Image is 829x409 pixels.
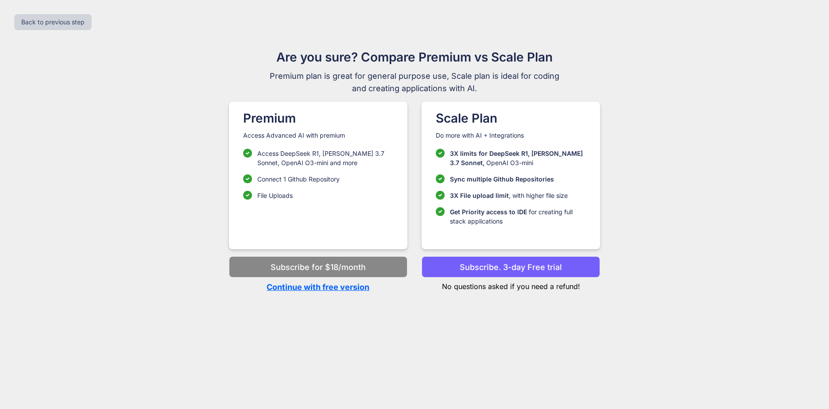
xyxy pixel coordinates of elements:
img: checklist [243,174,252,183]
p: No questions asked if you need a refund! [422,278,600,292]
img: checklist [243,191,252,200]
button: Subscribe for $18/month [229,256,407,278]
p: , with higher file size [450,191,568,200]
button: Back to previous step [14,14,92,30]
p: Connect 1 Github Repository [257,174,340,184]
button: Subscribe. 3-day Free trial [422,256,600,278]
p: Continue with free version [229,281,407,293]
img: checklist [436,191,445,200]
p: Access Advanced AI with premium [243,131,393,140]
p: File Uploads [257,191,293,200]
img: checklist [436,207,445,216]
span: Get Priority access to IDE [450,208,527,216]
img: checklist [436,149,445,158]
p: Do more with AI + Integrations [436,131,586,140]
img: checklist [243,149,252,158]
span: 3X File upload limit [450,192,509,199]
span: Premium plan is great for general purpose use, Scale plan is ideal for coding and creating applic... [266,70,563,95]
h1: Premium [243,109,393,127]
img: checklist [436,174,445,183]
h1: Are you sure? Compare Premium vs Scale Plan [266,48,563,66]
p: Access DeepSeek R1, [PERSON_NAME] 3.7 Sonnet, OpenAI O3-mini and more [257,149,393,167]
p: for creating full stack applications [450,207,586,226]
p: OpenAI O3-mini [450,149,586,167]
p: Subscribe. 3-day Free trial [460,261,562,273]
h1: Scale Plan [436,109,586,127]
p: Sync multiple Github Repositories [450,174,554,184]
span: 3X limits for DeepSeek R1, [PERSON_NAME] 3.7 Sonnet, [450,150,583,166]
p: Subscribe for $18/month [271,261,366,273]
